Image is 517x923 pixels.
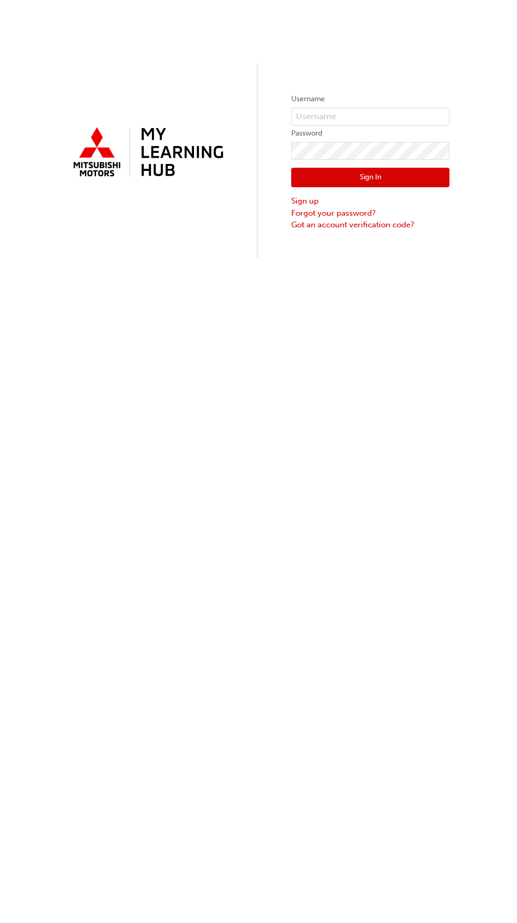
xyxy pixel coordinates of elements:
[291,168,449,188] button: Sign In
[291,207,449,219] a: Forgot your password?
[291,108,449,126] input: Username
[291,127,449,140] label: Password
[68,123,226,183] img: mmal
[291,219,449,231] a: Got an account verification code?
[291,93,449,105] label: Username
[291,195,449,207] a: Sign up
